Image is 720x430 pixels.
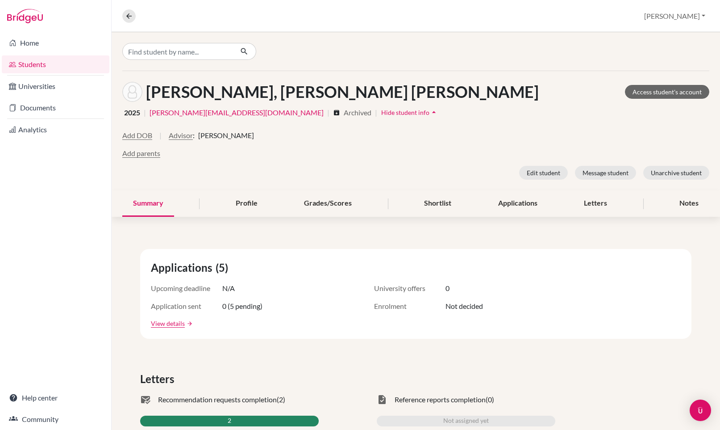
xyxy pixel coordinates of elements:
[2,55,109,73] a: Students
[690,400,711,421] div: Open Intercom Messenger
[413,190,462,217] div: Shortlist
[429,108,438,117] i: arrow_drop_up
[2,389,109,407] a: Help center
[158,394,277,405] span: Recommendation requests completion
[140,371,178,387] span: Letters
[669,190,709,217] div: Notes
[151,301,222,312] span: Application sent
[374,301,445,312] span: Enrolment
[216,260,232,276] span: (5)
[375,107,377,118] span: |
[486,394,494,405] span: (0)
[445,301,483,312] span: Not decided
[575,166,636,180] button: Message student
[640,8,709,25] button: [PERSON_NAME]
[151,283,222,294] span: Upcoming deadline
[150,107,324,118] a: [PERSON_NAME][EMAIL_ADDRESS][DOMAIN_NAME]
[124,107,140,118] span: 2025
[277,394,285,405] span: (2)
[140,394,151,405] span: mark_email_read
[2,121,109,139] a: Analytics
[122,148,160,159] button: Add parents
[333,109,340,116] i: archive
[122,130,152,141] button: Add DOB
[228,416,231,426] span: 2
[185,320,193,327] a: arrow_forward
[146,82,539,101] h1: [PERSON_NAME], [PERSON_NAME] [PERSON_NAME]
[222,283,235,294] span: N/A
[293,190,362,217] div: Grades/Scores
[445,283,449,294] span: 0
[2,34,109,52] a: Home
[374,283,445,294] span: University offers
[487,190,548,217] div: Applications
[122,43,233,60] input: Find student by name...
[443,416,489,426] span: Not assigned yet
[225,190,268,217] div: Profile
[625,85,709,99] a: Access student's account
[151,260,216,276] span: Applications
[395,394,486,405] span: Reference reports completion
[169,130,193,141] button: Advisor
[222,301,262,312] span: 0 (5 pending)
[2,410,109,428] a: Community
[2,99,109,117] a: Documents
[2,77,109,95] a: Universities
[122,190,174,217] div: Summary
[144,107,146,118] span: |
[159,130,162,148] span: |
[344,107,371,118] span: Archived
[193,130,195,141] span: :
[519,166,568,180] button: Edit student
[7,9,43,23] img: Bridge-U
[643,166,709,180] button: Unarchive student
[151,319,185,328] a: View details
[573,190,618,217] div: Letters
[381,105,439,119] button: Hide student infoarrow_drop_up
[377,394,387,405] span: task
[327,107,329,118] span: |
[122,82,142,102] img: Bryan Coltrane Gunawan Tan's avatar
[198,130,254,141] span: [PERSON_NAME]
[381,109,429,116] span: Hide student info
